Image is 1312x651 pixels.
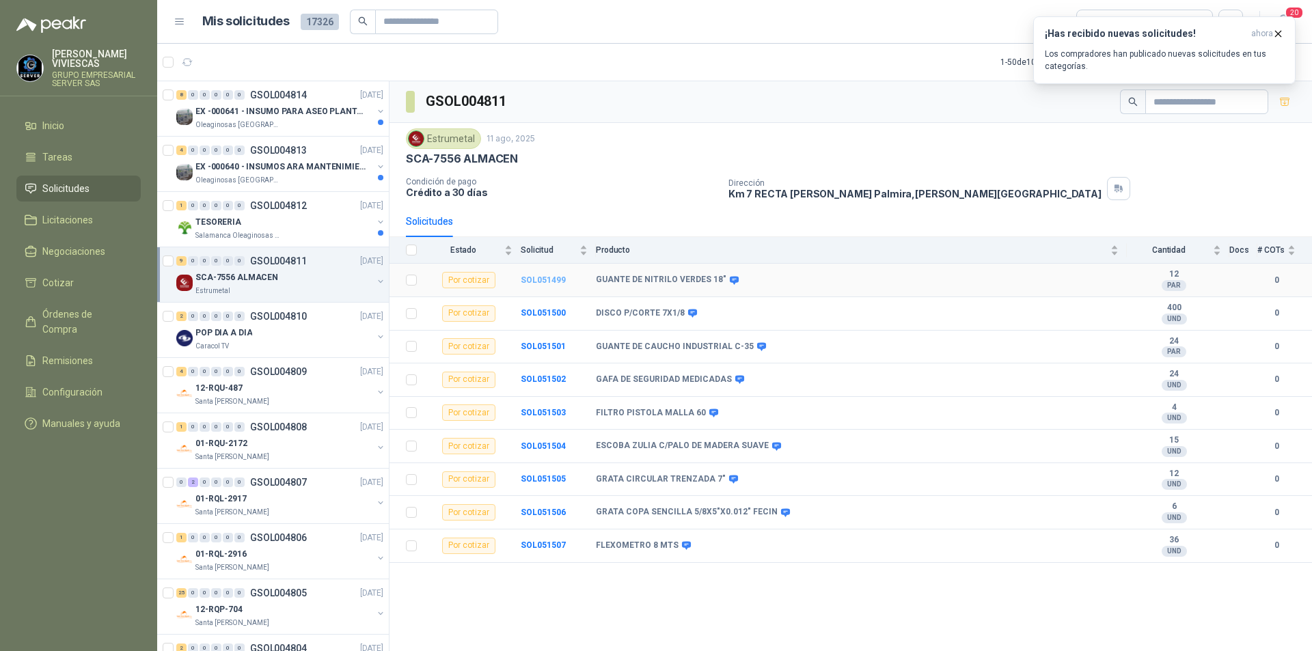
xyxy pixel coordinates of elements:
[195,230,282,241] p: Salamanca Oleaginosas SAS
[176,87,386,130] a: 8 0 0 0 0 0 GSOL004814[DATE] Company LogoEX -000641 - INSUMO PARA ASEO PLANTA EXTRACTORAOleaginos...
[223,367,233,376] div: 0
[211,146,221,155] div: 0
[521,441,566,451] b: SOL051504
[521,508,566,517] a: SOL051506
[442,404,495,421] div: Por cotizar
[176,422,187,432] div: 1
[426,91,508,112] h3: GSOL004811
[42,385,102,400] span: Configuración
[360,587,383,600] p: [DATE]
[1127,237,1229,264] th: Cantidad
[223,201,233,210] div: 0
[360,255,383,268] p: [DATE]
[406,186,717,198] p: Crédito a 30 días
[176,551,193,568] img: Company Logo
[406,128,481,149] div: Estrumetal
[521,308,566,318] b: SOL051500
[52,49,141,68] p: [PERSON_NAME] VIVIESCAS
[596,237,1127,264] th: Producto
[250,256,307,266] p: GSOL004811
[521,474,566,484] a: SOL051505
[176,419,386,462] a: 1 0 0 0 0 0 GSOL004808[DATE] Company Logo01-RQU-2172Santa [PERSON_NAME]
[358,16,368,26] span: search
[521,342,566,351] a: SOL051501
[1127,501,1221,512] b: 6
[1162,546,1187,557] div: UND
[406,177,717,186] p: Condición de pago
[211,588,221,598] div: 0
[188,201,198,210] div: 0
[176,142,386,186] a: 4 0 0 0 0 0 GSOL004813[DATE] Company LogoEX -000640 - INSUMOS ARA MANTENIMIENTO MECANICOOleaginos...
[176,385,193,402] img: Company Logo
[1127,369,1221,380] b: 24
[1127,402,1221,413] b: 4
[176,90,187,100] div: 8
[200,533,210,542] div: 0
[200,477,210,487] div: 0
[42,150,72,165] span: Tareas
[1257,539,1296,552] b: 0
[1271,10,1296,34] button: 20
[223,90,233,100] div: 0
[360,144,383,157] p: [DATE]
[442,305,495,322] div: Por cotizar
[1127,469,1221,480] b: 12
[406,214,453,229] div: Solicitudes
[223,422,233,432] div: 0
[596,408,706,419] b: FILTRO PISTOLA MALLA 60
[16,270,141,296] a: Cotizar
[1162,380,1187,391] div: UND
[223,256,233,266] div: 0
[195,175,282,186] p: Oleaginosas [GEOGRAPHIC_DATA][PERSON_NAME]
[1162,413,1187,424] div: UND
[521,540,566,550] a: SOL051507
[195,271,278,284] p: SCA-7556 ALMACEN
[596,474,726,485] b: GRATA CIRCULAR TRENZADA 7"
[16,16,86,33] img: Logo peakr
[1128,97,1138,107] span: search
[728,188,1102,199] p: Km 7 RECTA [PERSON_NAME] Palmira , [PERSON_NAME][GEOGRAPHIC_DATA]
[42,353,93,368] span: Remisiones
[442,372,495,388] div: Por cotizar
[360,531,383,544] p: [DATE]
[42,416,120,431] span: Manuales y ayuda
[596,275,726,286] b: GUANTE DE NITRILO VERDES 18"
[1257,307,1296,320] b: 0
[596,342,754,352] b: GUANTE DE CAUCHO INDUSTRIAL C-35
[521,408,566,417] a: SOL051503
[360,199,383,212] p: [DATE]
[17,55,43,81] img: Company Logo
[728,178,1102,188] p: Dirección
[195,341,229,352] p: Caracol TV
[250,311,307,321] p: GSOL004810
[176,533,187,542] div: 1
[1285,6,1304,19] span: 20
[1127,435,1221,446] b: 15
[1257,274,1296,287] b: 0
[176,275,193,291] img: Company Logo
[250,588,307,598] p: GSOL004805
[1127,245,1210,255] span: Cantidad
[223,146,233,155] div: 0
[442,272,495,288] div: Por cotizar
[176,588,187,598] div: 25
[200,367,210,376] div: 0
[1162,446,1187,457] div: UND
[188,146,198,155] div: 0
[360,365,383,378] p: [DATE]
[195,507,269,518] p: Santa [PERSON_NAME]
[360,476,383,489] p: [DATE]
[1257,245,1285,255] span: # COTs
[42,118,64,133] span: Inicio
[211,367,221,376] div: 0
[176,330,193,346] img: Company Logo
[188,588,198,598] div: 0
[1251,28,1273,40] span: ahora
[521,374,566,384] b: SOL051502
[200,311,210,321] div: 0
[301,14,339,30] span: 17326
[176,585,386,628] a: 25 0 0 0 0 0 GSOL004805[DATE] Company Logo12-RQP-704Santa [PERSON_NAME]
[16,238,141,264] a: Negociaciones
